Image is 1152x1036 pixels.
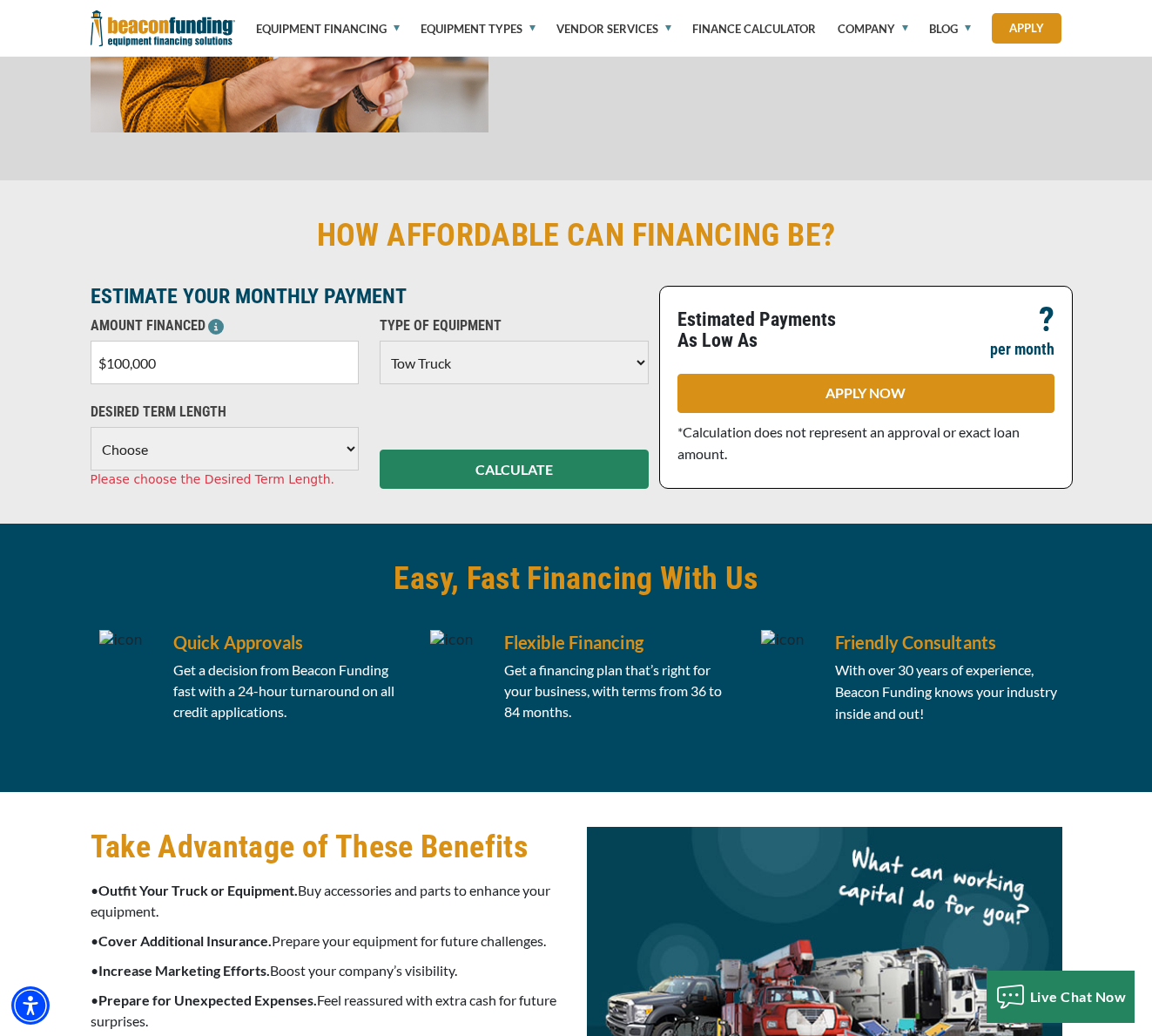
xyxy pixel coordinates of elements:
p: • Feel reassured with extra cash for future surprises. [91,990,566,1032]
p: DESIRED TERM LENGTH [91,402,360,423]
h5: Flexible Financing [504,629,731,655]
p: Get a financing plan that’s right for your business, with terms from 36 to 84 months. [504,660,731,722]
h2: Take Advantage of These Benefits [91,827,566,867]
input: $ [91,341,360,384]
a: APPLY NOW [677,374,1054,413]
p: per month [990,339,1054,360]
div: Please choose the Desired Term Length. [91,471,360,489]
button: CALCULATE [380,450,649,489]
button: Live Chat Now [987,971,1135,1023]
strong: Cover Additional Insurance. [98,932,272,949]
p: Get a decision from Beacon Funding fast with a 24-hour turnaround on all credit applications. [173,660,401,722]
a: Equipment collage [587,958,1062,974]
p: • Boost your company’s visibility. [91,960,566,981]
img: icon [430,630,473,651]
img: icon [99,630,142,651]
div: Accessibility Menu [11,986,50,1025]
span: With over 30 years of experience, Beacon Funding knows your industry inside and out! [835,661,1057,721]
p: AMOUNT FINANCED [91,315,360,336]
p: Estimated Payments As Low As [677,309,856,351]
a: Apply [992,13,1061,44]
strong: Prepare for Unexpected Expenses. [98,992,317,1008]
p: ? [1039,309,1054,330]
h5: Quick Approvals [173,629,401,655]
p: • Prepare your equipment for future challenges. [91,931,566,951]
img: icon [761,630,804,651]
strong: Increase Marketing Efforts. [98,962,270,978]
h5: Friendly Consultants [835,629,1062,655]
p: TYPE OF EQUIPMENT [380,315,649,336]
span: Live Chat Now [1030,988,1127,1005]
span: *Calculation does not represent an approval or exact loan amount. [677,423,1020,462]
h2: Easy, Fast Financing With Us [91,559,1062,599]
p: ESTIMATE YOUR MONTHLY PAYMENT [91,286,649,307]
strong: Outfit Your Truck or Equipment. [98,882,298,898]
p: • Buy accessories and parts to enhance your equipment. [91,880,566,922]
h2: HOW AFFORDABLE CAN FINANCING BE? [91,215,1062,255]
